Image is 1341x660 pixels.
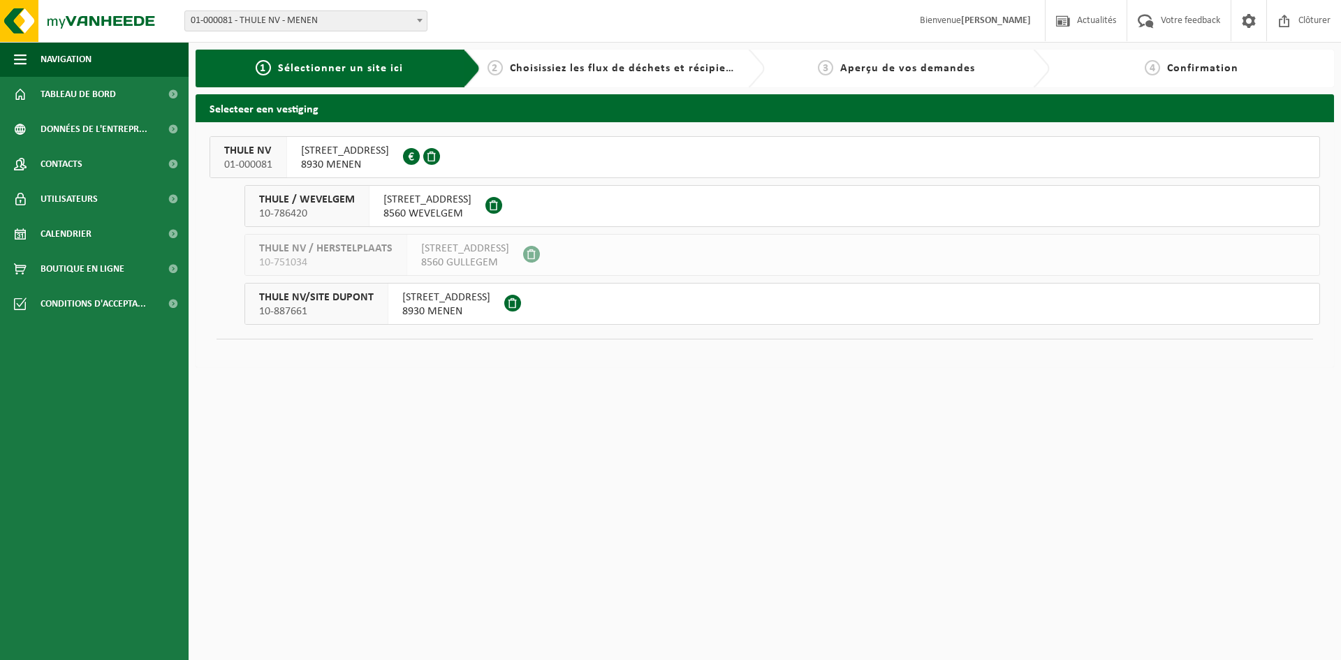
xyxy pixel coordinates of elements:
span: 1 [256,60,271,75]
span: 8930 MENEN [301,158,389,172]
span: 3 [818,60,833,75]
span: Tableau de bord [41,77,116,112]
span: Confirmation [1167,63,1238,74]
span: 8560 WEVELGEM [383,207,471,221]
span: 4 [1145,60,1160,75]
span: [STREET_ADDRESS] [421,242,509,256]
button: THULE NV 01-000081 [STREET_ADDRESS]8930 MENEN [210,136,1320,178]
span: 01-000081 - THULE NV - MENEN [185,11,427,31]
span: Boutique en ligne [41,251,124,286]
span: THULE NV/SITE DUPONT [259,291,374,305]
span: Utilisateurs [41,182,98,217]
span: 10-887661 [259,305,374,318]
span: Sélectionner un site ici [278,63,403,74]
strong: [PERSON_NAME] [961,15,1031,26]
span: THULE NV [224,144,272,158]
span: Conditions d'accepta... [41,286,146,321]
span: THULE / WEVELGEM [259,193,355,207]
button: THULE NV/SITE DUPONT 10-887661 [STREET_ADDRESS]8930 MENEN [244,283,1320,325]
span: Calendrier [41,217,91,251]
span: [STREET_ADDRESS] [383,193,471,207]
span: THULE NV / HERSTELPLAATS [259,242,393,256]
span: 10-751034 [259,256,393,270]
span: [STREET_ADDRESS] [301,144,389,158]
span: [STREET_ADDRESS] [402,291,490,305]
span: Choisissiez les flux de déchets et récipients [510,63,742,74]
span: Navigation [41,42,91,77]
button: THULE / WEVELGEM 10-786420 [STREET_ADDRESS]8560 WEVELGEM [244,185,1320,227]
span: 10-786420 [259,207,355,221]
span: 2 [488,60,503,75]
span: Aperçu de vos demandes [840,63,975,74]
span: 8560 GULLEGEM [421,256,509,270]
span: Contacts [41,147,82,182]
span: 01-000081 - THULE NV - MENEN [184,10,427,31]
span: 8930 MENEN [402,305,490,318]
span: Données de l'entrepr... [41,112,147,147]
span: 01-000081 [224,158,272,172]
h2: Selecteer een vestiging [196,94,1334,122]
